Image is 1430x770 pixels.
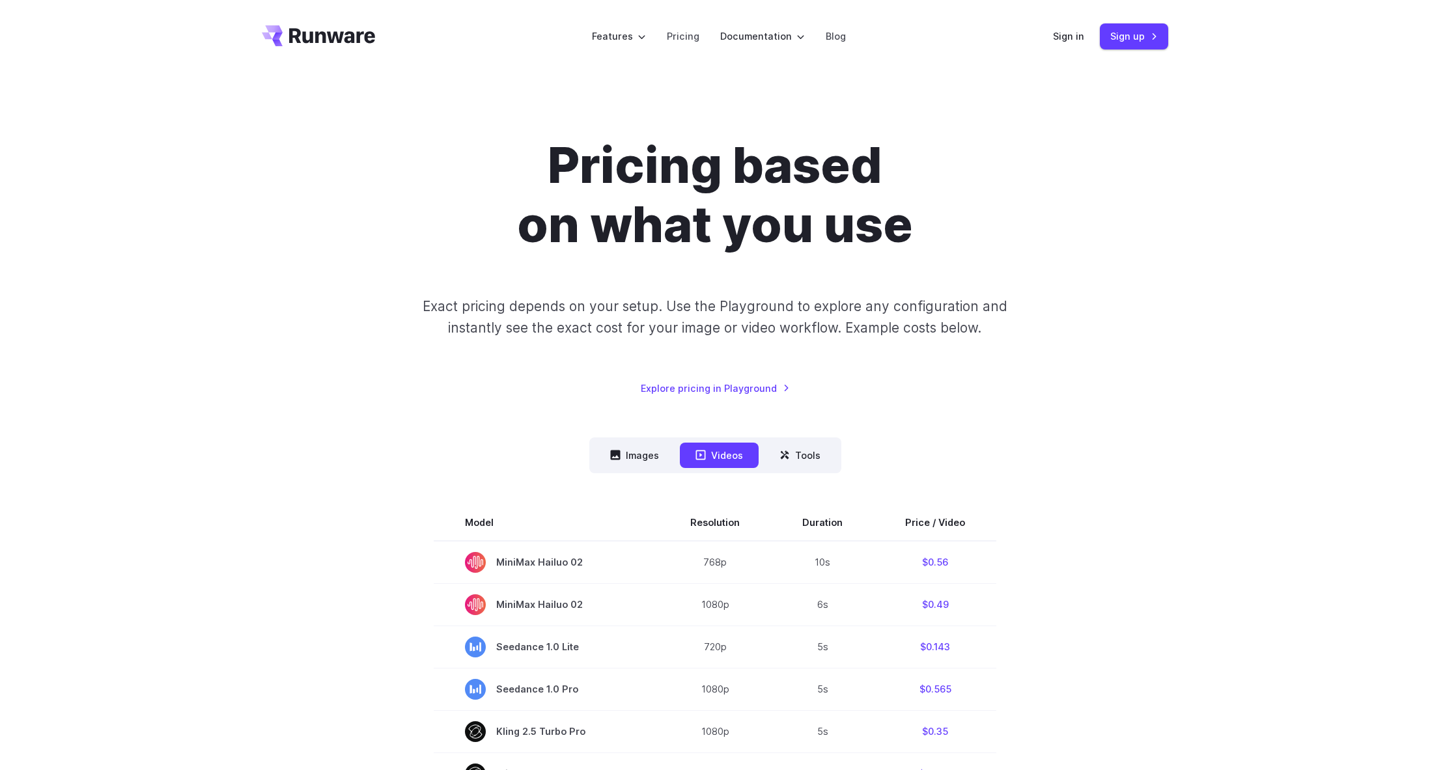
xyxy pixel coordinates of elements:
[667,29,699,44] a: Pricing
[720,29,805,44] label: Documentation
[434,504,659,541] th: Model
[771,541,874,584] td: 10s
[771,668,874,710] td: 5s
[659,541,771,584] td: 768p
[465,637,628,657] span: Seedance 1.0 Lite
[465,721,628,742] span: Kling 2.5 Turbo Pro
[874,541,996,584] td: $0.56
[771,583,874,626] td: 6s
[874,504,996,541] th: Price / Video
[771,710,874,752] td: 5s
[874,583,996,626] td: $0.49
[398,296,1032,339] p: Exact pricing depends on your setup. Use the Playground to explore any configuration and instantl...
[771,504,874,541] th: Duration
[1100,23,1168,49] a: Sign up
[659,710,771,752] td: 1080p
[826,29,846,44] a: Blog
[764,443,836,468] button: Tools
[262,25,375,46] a: Go to /
[465,679,628,700] span: Seedance 1.0 Pro
[874,710,996,752] td: $0.35
[659,583,771,626] td: 1080p
[771,626,874,668] td: 5s
[465,594,628,615] span: MiniMax Hailuo 02
[641,381,790,396] a: Explore pricing in Playground
[659,668,771,710] td: 1080p
[874,626,996,668] td: $0.143
[680,443,759,468] button: Videos
[874,668,996,710] td: $0.565
[592,29,646,44] label: Features
[659,504,771,541] th: Resolution
[465,552,628,573] span: MiniMax Hailuo 02
[595,443,675,468] button: Images
[1053,29,1084,44] a: Sign in
[659,626,771,668] td: 720p
[352,135,1078,254] h1: Pricing based on what you use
